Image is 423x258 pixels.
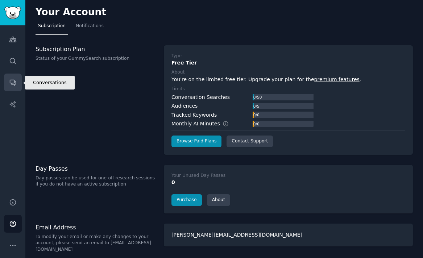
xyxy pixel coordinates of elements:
a: Subscription [36,20,68,35]
div: 0 / 5 [253,103,260,109]
a: About [207,194,230,206]
p: Day passes can be used for one-off research sessions if you do not have an active subscription [36,175,156,188]
a: premium features [314,76,360,82]
div: You're on the limited free tier. Upgrade your plan for the . [171,76,405,83]
div: 0 / 0 [253,112,260,118]
div: 0 / 50 [253,94,262,100]
h3: Day Passes [36,165,156,172]
div: Type [171,53,182,59]
div: Limits [171,86,185,92]
a: Contact Support [227,136,273,147]
div: Monthly AI Minutes [171,120,236,128]
h3: Subscription Plan [36,45,156,53]
div: Conversation Searches [171,93,230,101]
div: Your Unused Day Passes [171,172,225,179]
span: Notifications [76,23,104,29]
div: [PERSON_NAME][EMAIL_ADDRESS][DOMAIN_NAME] [164,224,413,246]
div: Audiences [171,102,198,110]
div: Free Tier [171,59,405,67]
div: Tracked Keywords [171,111,217,119]
div: 0 / 0 [253,121,260,127]
a: Browse Paid Plans [171,136,221,147]
div: About [171,69,184,76]
span: Subscription [38,23,66,29]
a: Purchase [171,194,202,206]
img: GummySearch logo [4,7,21,19]
h2: Your Account [36,7,106,18]
p: Status of your GummySearch subscription [36,55,156,62]
div: 0 [171,179,405,186]
h3: Email Address [36,224,156,231]
a: Notifications [73,20,106,35]
p: To modify your email or make any changes to your account, please send an email to [EMAIL_ADDRESS]... [36,234,156,253]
